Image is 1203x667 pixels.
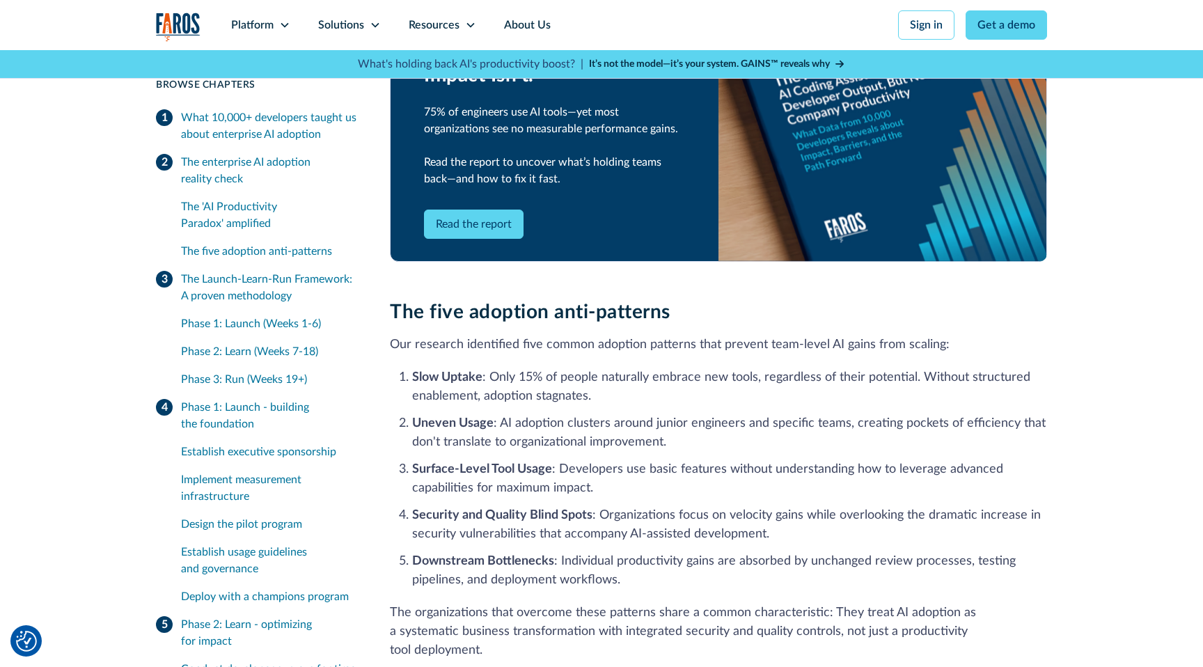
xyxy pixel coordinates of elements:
a: Deploy with a champions program [181,583,356,611]
button: Cookie Settings [16,631,37,652]
a: Sign in [898,10,954,40]
strong: Downstream Bottlenecks [412,555,554,567]
strong: Uneven Usage [412,417,494,430]
a: Read the report [424,210,524,239]
strong: Surface-Level Tool Usage [412,463,552,476]
div: Phase 2: Learn (Weeks 7-18) [181,343,356,360]
li: : Individual productivity gains are absorbed by unchanged review processes, testing pipelines, an... [412,552,1047,590]
div: Establish executive sponsorship [181,444,356,460]
p: Our research identified five common adoption patterns that prevent team-level AI gains from scaling: [390,336,1047,354]
li: : Developers use basic features without understanding how to leverage advanced capabilities for m... [412,460,1047,498]
div: Phase 2: Learn - optimizing for impact [181,616,356,650]
li: : Only 15% of people naturally embrace new tools, regardless of their potential. Without structur... [412,368,1047,406]
strong: The five adoption anti-patterns [390,302,670,322]
strong: Security and Quality Blind Spots [412,509,592,521]
a: The five adoption anti-patterns [181,237,356,265]
div: The five adoption anti-patterns [181,243,356,260]
div: The Launch-Learn-Run Framework: A proven methodology [181,271,356,304]
div: Browse Chapters [156,78,356,93]
strong: Slow Uptake [412,371,482,384]
img: Revisit consent button [16,631,37,652]
div: Resources [409,17,459,33]
div: 75% of engineers use AI tools—yet most organizations see no measurable performance gains. Read th... [424,104,685,187]
a: Phase 2: Learn - optimizing for impact [156,611,356,655]
a: Establish executive sponsorship [181,438,356,466]
a: The 'AI Productivity Paradox' amplified [181,193,356,237]
li: : Organizations focus on velocity gains while overlooking the dramatic increase in security vulne... [412,506,1047,544]
a: Get a demo [966,10,1047,40]
a: It’s not the model—it’s your system. GAINS™ reveals why [589,57,845,72]
strong: It’s not the model—it’s your system. GAINS™ reveals why [589,59,830,69]
a: Phase 1: Launch (Weeks 1-6) [181,310,356,338]
a: Phase 3: Run (Weeks 19+) [181,366,356,393]
div: Establish usage guidelines and governance [181,544,356,577]
a: home [156,13,200,41]
div: Phase 3: Run (Weeks 19+) [181,371,356,388]
a: The Launch-Learn-Run Framework: A proven methodology [156,265,356,310]
a: Phase 1: Launch - building the foundation [156,393,356,438]
div: Solutions [318,17,364,33]
div: The enterprise AI adoption reality check [181,154,356,187]
a: What 10,000+ developers taught us about enterprise AI adoption [156,104,356,148]
div: Phase 1: Launch (Weeks 1-6) [181,315,356,332]
div: The 'AI Productivity Paradox' amplified [181,198,356,232]
a: Implement measurement infrastructure [181,466,356,510]
div: What 10,000+ developers taught us about enterprise AI adoption [181,109,356,143]
p: The organizations that overcome these patterns share a common characteristic: They treat AI adopt... [390,604,1047,660]
img: Logo of the analytics and reporting company Faros. [156,13,200,41]
a: Design the pilot program [181,510,356,538]
p: What's holding back AI's productivity boost? | [358,56,583,72]
a: The enterprise AI adoption reality check [156,148,356,193]
li: : AI adoption clusters around junior engineers and specific teams, creating pockets of efficiency... [412,414,1047,452]
div: Phase 1: Launch - building the foundation [181,399,356,432]
a: Establish usage guidelines and governance [181,538,356,583]
div: Implement measurement infrastructure [181,471,356,505]
div: Deploy with a champions program [181,588,356,605]
div: Platform [231,17,274,33]
a: Phase 2: Learn (Weeks 7-18) [181,338,356,366]
div: Design the pilot program [181,516,356,533]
